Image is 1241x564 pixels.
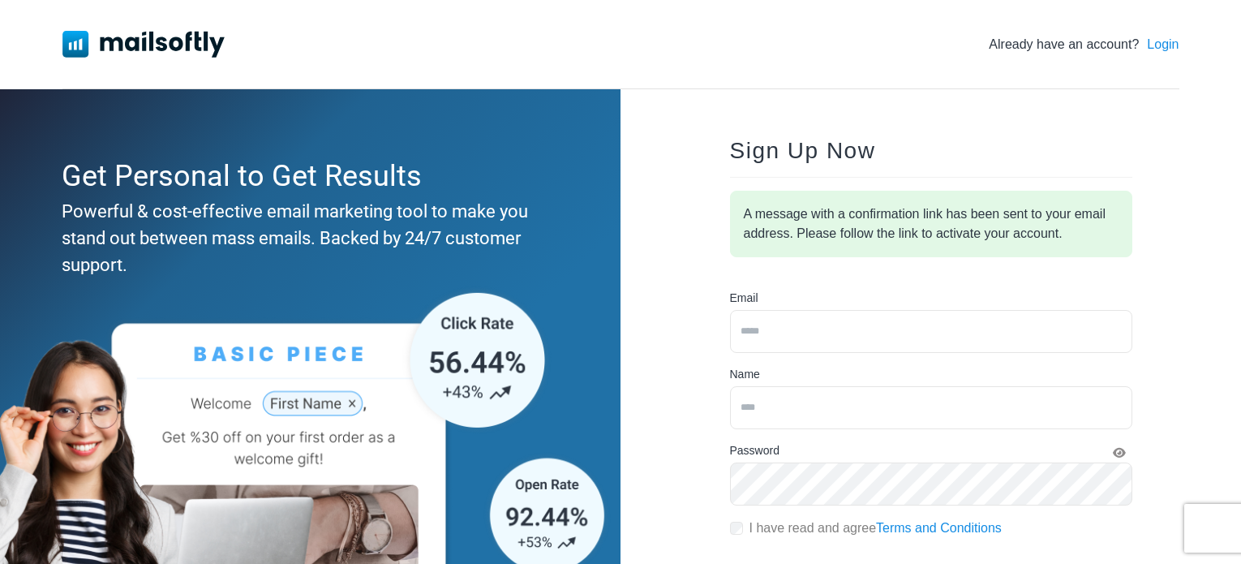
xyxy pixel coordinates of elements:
div: Get Personal to Get Results [62,154,552,198]
label: I have read and agree [749,519,1002,538]
a: Login [1147,35,1179,54]
span: Sign Up Now [730,138,876,163]
div: Powerful & cost-effective email marketing tool to make you stand out between mass emails. Backed ... [62,198,552,278]
label: Email [730,290,758,307]
img: Mailsoftly [62,31,225,57]
div: A message with a confirmation link has been sent to your email address. Please follow the link to... [730,191,1132,257]
label: Name [730,366,760,383]
i: Show Password [1113,447,1126,459]
a: Terms and Conditions [876,521,1002,535]
label: Password [730,442,779,459]
div: Already have an account? [989,35,1179,54]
